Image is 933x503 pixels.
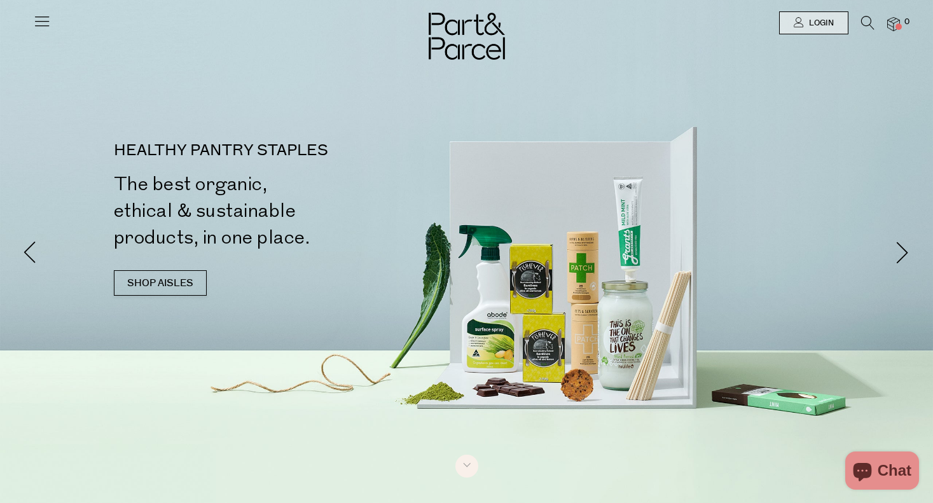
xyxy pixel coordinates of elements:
a: Login [779,11,848,34]
a: 0 [887,17,900,31]
p: HEALTHY PANTRY STAPLES [114,143,472,158]
span: 0 [901,17,913,28]
inbox-online-store-chat: Shopify online store chat [841,451,923,493]
img: Part&Parcel [429,13,505,60]
a: SHOP AISLES [114,270,207,296]
span: Login [806,18,834,29]
h2: The best organic, ethical & sustainable products, in one place. [114,171,472,251]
